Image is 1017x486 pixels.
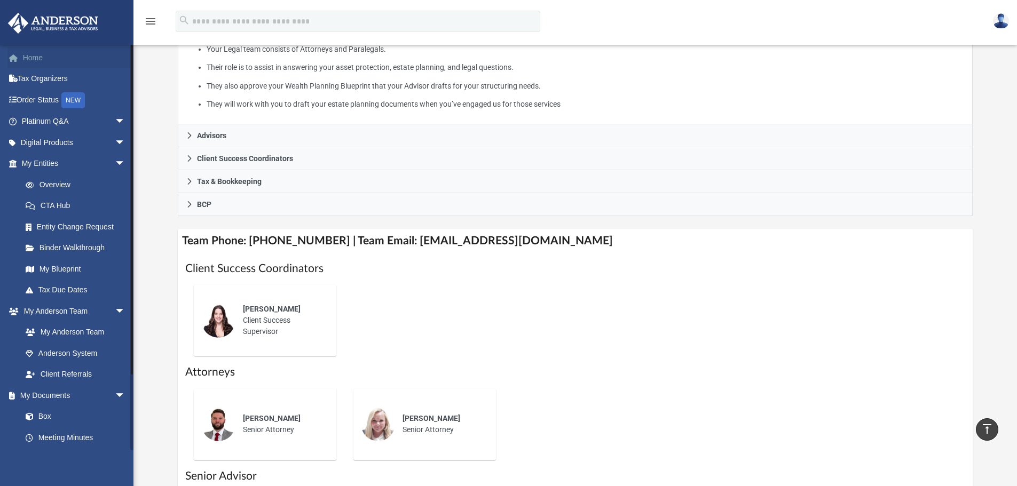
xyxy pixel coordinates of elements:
[115,111,136,133] span: arrow_drop_down
[178,17,973,125] div: Attorneys & Paralegals
[178,14,190,26] i: search
[15,280,141,301] a: Tax Due Dates
[115,385,136,407] span: arrow_drop_down
[235,405,329,443] div: Senior Attorney
[197,201,211,208] span: BCP
[243,414,301,423] span: [PERSON_NAME]
[7,47,141,68] a: Home
[395,405,488,443] div: Senior Attorney
[361,407,395,441] img: thumbnail
[976,418,998,441] a: vertical_align_top
[15,322,131,343] a: My Anderson Team
[7,89,141,111] a: Order StatusNEW
[243,305,301,313] span: [PERSON_NAME]
[144,15,157,28] i: menu
[7,68,141,90] a: Tax Organizers
[201,304,235,338] img: thumbnail
[186,24,965,111] p: What My Attorneys & Paralegals Do:
[15,364,136,385] a: Client Referrals
[15,342,136,364] a: Anderson System
[201,407,235,441] img: thumbnail
[185,364,966,380] h1: Attorneys
[185,261,966,276] h1: Client Success Coordinators
[197,178,262,185] span: Tax & Bookkeeping
[7,153,141,174] a: My Entitiesarrow_drop_down
[185,468,966,484] h1: Senior Advisor
[115,300,136,322] span: arrow_drop_down
[15,216,141,237] a: Entity Change Request
[15,174,141,195] a: Overview
[178,124,973,147] a: Advisors
[7,111,141,132] a: Platinum Q&Aarrow_drop_down
[115,153,136,175] span: arrow_drop_down
[15,195,141,217] a: CTA Hub
[15,237,141,259] a: Binder Walkthrough
[15,258,136,280] a: My Blueprint
[207,61,965,74] li: Their role is to assist in answering your asset protection, estate planning, and legal questions.
[197,155,293,162] span: Client Success Coordinators
[7,132,141,153] a: Digital Productsarrow_drop_down
[15,406,131,427] a: Box
[144,20,157,28] a: menu
[115,132,136,154] span: arrow_drop_down
[15,448,131,469] a: Forms Library
[5,13,101,34] img: Anderson Advisors Platinum Portal
[981,423,994,435] i: vertical_align_top
[207,43,965,56] li: Your Legal team consists of Attorneys and Paralegals.
[403,414,460,423] span: [PERSON_NAME]
[178,170,973,193] a: Tax & Bookkeeping
[207,79,965,93] li: They also approve your Wealth Planning Blueprint that your Advisor drafts for your structuring ne...
[993,13,1009,29] img: User Pic
[197,132,226,139] span: Advisors
[178,229,973,253] h4: Team Phone: [PHONE_NUMBER] | Team Email: [EMAIL_ADDRESS][DOMAIN_NAME]
[7,300,136,322] a: My Anderson Teamarrow_drop_down
[207,98,965,111] li: They will work with you to draft your estate planning documents when you’ve engaged us for those ...
[7,385,136,406] a: My Documentsarrow_drop_down
[61,92,85,108] div: NEW
[178,193,973,216] a: BCP
[235,296,329,345] div: Client Success Supervisor
[178,147,973,170] a: Client Success Coordinators
[15,427,136,448] a: Meeting Minutes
